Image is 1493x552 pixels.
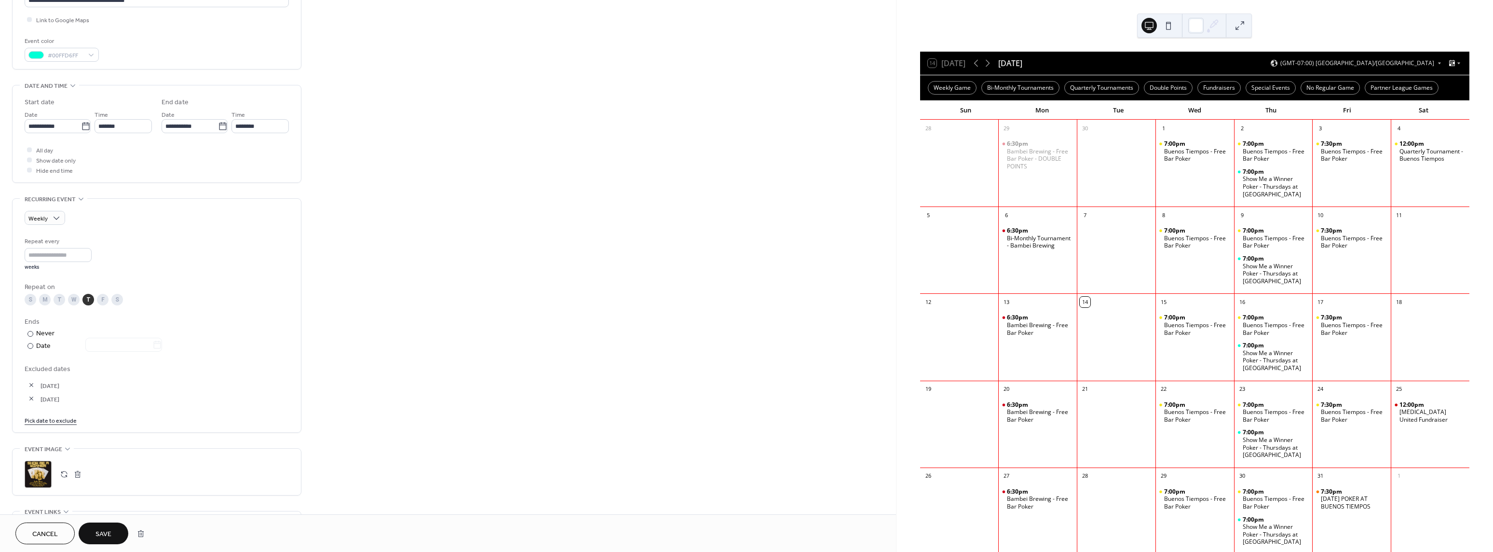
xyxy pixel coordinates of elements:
span: Date [25,110,38,120]
div: 22 [1158,384,1169,395]
div: 26 [923,471,934,482]
div: 9 [1237,210,1248,221]
div: 7 [1080,210,1090,221]
span: Event links [25,507,61,517]
div: Buenos Tiempos - Free Bar Poker [1234,140,1313,163]
span: Date and time [25,81,68,91]
div: Buenos Tiempos - Free Bar Poker [1164,148,1230,163]
div: Weekly Game [928,81,977,95]
div: Fri [1309,101,1385,120]
div: Tue [1080,101,1156,120]
div: Buenos Tiempos - Free Bar Poker [1243,408,1309,423]
span: 7:00pm [1243,342,1265,349]
div: Buenos Tiempos - Free Bar Poker [1164,235,1230,249]
div: weeks [25,264,92,271]
div: Buenos Tiempos - Free Bar Poker [1243,148,1309,163]
div: W [68,294,80,305]
div: Buenos Tiempos - Free Bar Poker [1321,408,1387,423]
div: [DATE] POKER AT BUENOS TIEMPOS [1321,495,1387,510]
div: Show Me a Winner Poker - Thursdays at Tedz Place [1234,342,1313,372]
div: 14 [1080,297,1090,307]
div: Bambei Brewing - Free Bar Poker [1007,321,1073,336]
div: 30 [1237,471,1248,482]
div: Bambei Brewing - Free Bar Poker [998,401,1077,424]
div: 23 [1237,384,1248,395]
div: Buenos Tiempos - Free Bar Poker [1243,495,1309,510]
div: 30 [1080,123,1090,134]
div: Bi-Monthly Tournament - Bambei Brewing [1007,235,1073,249]
div: 3 [1315,123,1326,134]
div: Buenos Tiempos - Free Bar Poker [1312,401,1391,424]
div: Buenos Tiempos - Free Bar Poker [1234,488,1313,511]
div: Buenos Tiempos - Free Bar Poker [1234,314,1313,336]
span: Show date only [36,156,76,166]
div: 1 [1394,471,1404,482]
div: Never [36,329,55,339]
span: 7:00pm [1243,255,1265,262]
div: Buenos Tiempos - Free Bar Poker [1243,235,1309,249]
span: 7:00pm [1164,227,1187,235]
div: F [97,294,109,305]
span: 6:30pm [1007,401,1030,409]
span: 7:00pm [1243,401,1265,409]
span: Pick date to exclude [25,416,77,426]
span: 7:00pm [1164,488,1187,496]
div: Partner League Games [1365,81,1439,95]
div: 5 [923,210,934,221]
div: Show Me a Winner Poker - Thursdays at [GEOGRAPHIC_DATA] [1243,175,1309,198]
div: S [111,294,123,305]
div: Bambei Brewing - Free Bar Poker [998,488,1077,511]
span: 7:00pm [1164,314,1187,321]
div: Show Me a Winner Poker - Thursdays at [GEOGRAPHIC_DATA] [1243,523,1309,546]
div: Show Me a Winner Poker - Thursdays at [GEOGRAPHIC_DATA] [1243,436,1309,459]
span: Cancel [32,529,58,539]
div: 20 [1001,384,1012,395]
span: 7:00pm [1164,401,1187,409]
button: Cancel [15,523,75,544]
span: 6:30pm [1007,227,1030,235]
div: Start date [25,97,54,108]
div: Bi-Monthly Tournaments [981,81,1059,95]
div: 11 [1394,210,1404,221]
div: Bambei Brewing - Free Bar Poker [1007,495,1073,510]
div: 10 [1315,210,1326,221]
span: 7:30pm [1321,314,1344,321]
span: 6:30pm [1007,314,1030,321]
div: Show Me a Winner Poker - Thursdays at Tedz Place [1234,428,1313,458]
div: Bambei Brewing - Free Bar Poker [1007,408,1073,423]
span: 7:00pm [1243,516,1265,524]
div: T [82,294,94,305]
div: Buenos Tiempos - Free Bar Poker [1321,321,1387,336]
span: Time [95,110,108,120]
div: Buenos Tiempos - Free Bar Poker [1312,314,1391,336]
div: 21 [1080,384,1090,395]
div: Repeat on [25,282,287,292]
div: Bambei Brewing - Free Bar Poker - DOUBLE POINTS [1007,148,1073,170]
span: Excluded dates [25,364,289,374]
div: 25 [1394,384,1404,395]
div: 31 [1315,471,1326,482]
div: 29 [1158,471,1169,482]
span: 7:00pm [1243,428,1265,436]
span: 7:30pm [1321,401,1344,409]
div: Buenos Tiempos - Free Bar Poker [1234,401,1313,424]
div: Buenos Tiempos - Free Bar Poker [1155,314,1234,336]
span: Weekly [28,213,48,224]
div: 16 [1237,297,1248,307]
div: Show Me a Winner Poker - Thursdays at Tedz Place [1234,516,1313,546]
span: 7:30pm [1321,488,1344,496]
div: Sat [1385,101,1462,120]
span: 6:30pm [1007,140,1030,148]
span: [DATE] [41,381,289,391]
div: Bi-Monthly Tournament - Bambei Brewing [998,227,1077,249]
span: 12:00pm [1399,401,1425,409]
div: Buenos Tiempos - Free Bar Poker [1243,321,1309,336]
div: Buenos Tiempos - Free Bar Poker [1234,227,1313,249]
div: T [54,294,65,305]
span: Date [162,110,175,120]
div: Ends [25,317,287,327]
span: (GMT-07:00) [GEOGRAPHIC_DATA]/[GEOGRAPHIC_DATA] [1280,60,1434,66]
div: Buenos Tiempos - Free Bar Poker [1164,321,1230,336]
div: 19 [923,384,934,395]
